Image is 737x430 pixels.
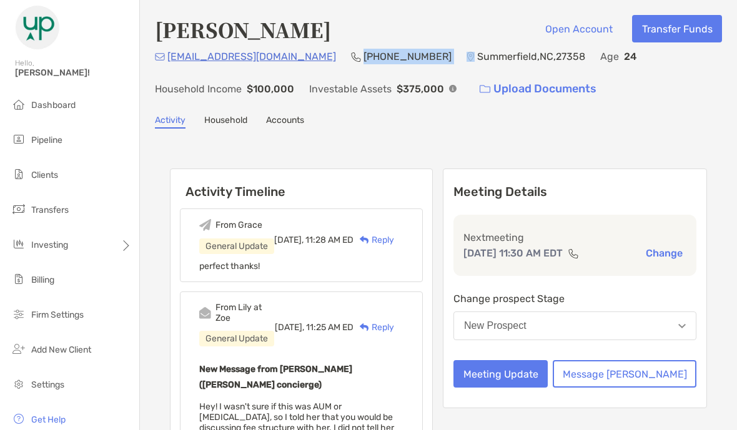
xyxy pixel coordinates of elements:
[624,49,636,64] p: 24
[568,248,579,258] img: communication type
[11,132,26,147] img: pipeline icon
[155,53,165,61] img: Email Icon
[351,52,361,62] img: Phone Icon
[199,364,352,390] b: New Message from [PERSON_NAME] ([PERSON_NAME] concierge)
[472,76,605,102] a: Upload Documents
[354,233,394,247] div: Reply
[31,344,91,355] span: Add New Client
[678,324,686,328] img: Open dropdown arrow
[453,360,548,388] button: Meeting Update
[167,49,336,64] p: [EMAIL_ADDRESS][DOMAIN_NAME]
[464,320,527,331] div: New Prospect
[11,167,26,182] img: clients icon
[11,202,26,217] img: transfers icon
[11,376,26,391] img: settings icon
[467,52,475,62] img: Location Icon
[449,85,457,92] img: Info Icon
[199,331,274,346] div: General Update
[31,100,76,110] span: Dashboard
[453,291,696,306] p: Change prospect Stage
[553,360,696,388] button: Message [PERSON_NAME]
[15,5,60,50] img: Zoe Logo
[31,414,66,425] span: Get Help
[155,115,185,129] a: Activity
[632,15,722,42] button: Transfer Funds
[397,81,444,97] p: $375,000
[215,302,275,323] div: From Lily at Zoe
[199,219,211,231] img: Event icon
[309,81,392,97] p: Investable Assets
[11,237,26,252] img: investing icon
[266,115,304,129] a: Accounts
[463,230,686,245] p: Next meeting
[215,220,262,230] div: From Grace
[453,184,696,200] p: Meeting Details
[171,169,432,199] h6: Activity Timeline
[247,81,294,97] p: $100,000
[480,85,490,94] img: button icon
[31,240,68,250] span: Investing
[31,379,64,390] span: Settings
[535,15,622,42] button: Open Account
[453,311,696,340] button: New Prospect
[11,341,26,356] img: add_new_client icon
[11,97,26,112] img: dashboard icon
[360,323,369,331] img: Reply icon
[305,235,354,245] span: 11:28 AM ED
[31,205,69,215] span: Transfers
[155,81,242,97] p: Household Income
[354,321,394,334] div: Reply
[15,67,132,78] span: [PERSON_NAME]!
[275,322,304,333] span: [DATE],
[477,49,585,64] p: Summerfield , NC , 27358
[199,238,274,254] div: General Update
[600,49,619,64] p: Age
[199,307,211,319] img: Event icon
[199,261,260,271] span: perfect thanks!
[31,170,58,180] span: Clients
[31,310,84,320] span: Firm Settings
[204,115,247,129] a: Household
[11,271,26,286] img: billing icon
[31,135,62,145] span: Pipeline
[11,411,26,426] img: get-help icon
[360,236,369,244] img: Reply icon
[306,322,354,333] span: 11:25 AM ED
[274,235,304,245] span: [DATE],
[642,247,686,260] button: Change
[155,15,331,44] h4: [PERSON_NAME]
[31,275,54,285] span: Billing
[463,245,563,261] p: [DATE] 11:30 AM EDT
[11,306,26,321] img: firm-settings icon
[364,49,452,64] p: [PHONE_NUMBER]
